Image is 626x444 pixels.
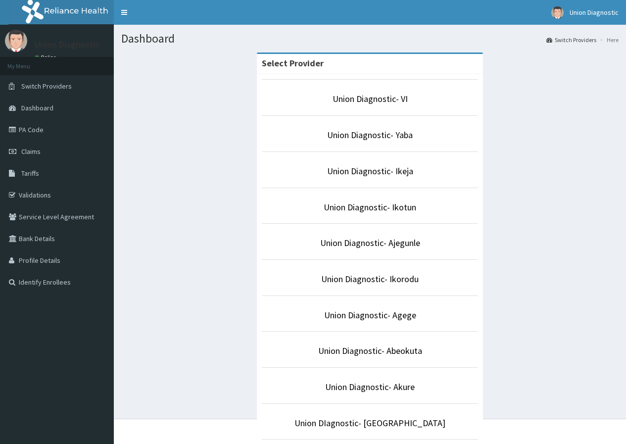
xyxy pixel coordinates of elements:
a: Union Diagnostic- Ikorodu [321,273,419,285]
a: Union Diagnostic- Abeokuta [318,345,422,356]
a: Union Diagnostic- Akure [325,381,415,393]
span: Dashboard [21,103,53,112]
li: Here [597,36,619,44]
a: Online [35,54,58,61]
img: User Image [5,30,27,52]
a: Union Diagnostic- VI [333,93,408,104]
a: Switch Providers [546,36,596,44]
strong: Select Provider [262,57,324,69]
a: Union Diagnostic- Yaba [327,129,413,141]
h1: Dashboard [121,32,619,45]
span: Tariffs [21,169,39,178]
span: Union Diagnostic [570,8,619,17]
a: Union Diagnostic- Ikotun [324,201,416,213]
img: User Image [551,6,564,19]
a: Union Diagnostic- Agege [324,309,416,321]
span: Switch Providers [21,82,72,91]
a: Union DIagnostic- [GEOGRAPHIC_DATA] [294,417,445,429]
p: Union Diagnostic [35,40,100,49]
span: Claims [21,147,41,156]
a: Union Diagnostic- Ikeja [327,165,413,177]
a: Union Diagnostic- Ajegunle [320,237,420,248]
